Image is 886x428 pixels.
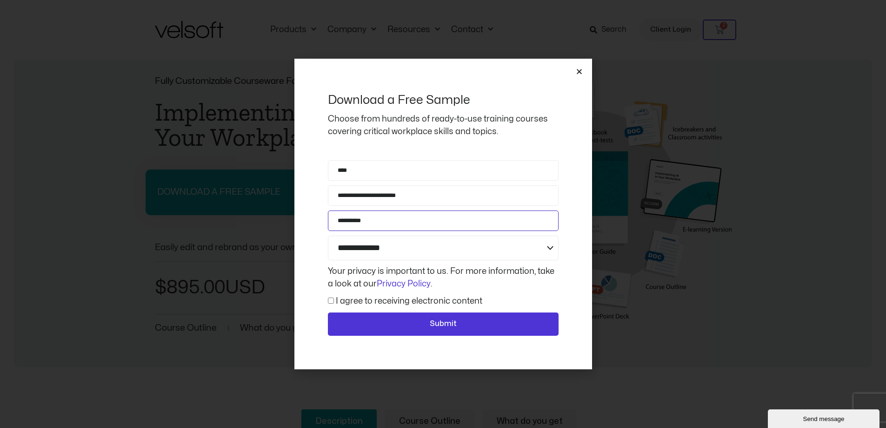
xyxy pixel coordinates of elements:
iframe: chat widget [768,408,881,428]
a: Close [576,68,583,75]
label: I agree to receiving electronic content [336,297,482,305]
h2: Download a Free Sample [328,92,559,108]
p: Choose from hundreds of ready-to-use training courses covering critical workplace skills and topics. [328,113,559,138]
button: Submit [328,313,559,336]
span: Submit [430,318,457,330]
div: Your privacy is important to us. For more information, take a look at our . [326,265,561,290]
a: Privacy Policy [377,280,431,288]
